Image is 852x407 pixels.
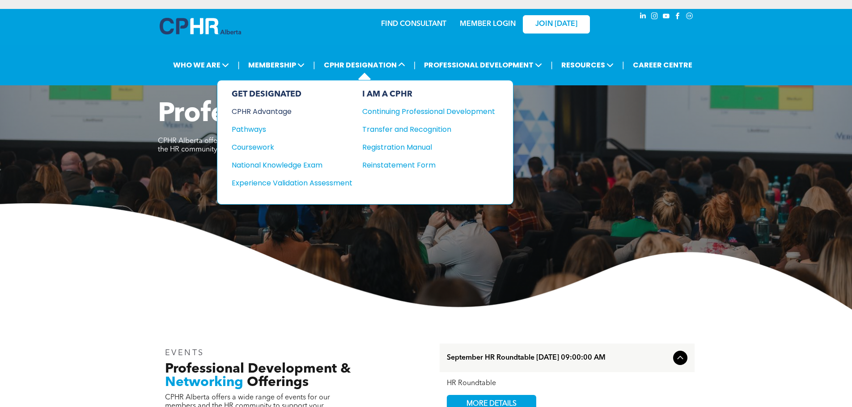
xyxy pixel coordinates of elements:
div: Transfer and Recognition [362,124,482,135]
span: CPHR DESIGNATION [321,57,408,73]
div: GET DESIGNATED [232,89,352,99]
a: National Knowledge Exam [232,159,352,171]
span: EVENTS [165,349,205,357]
a: JOIN [DATE] [523,15,590,34]
a: Registration Manual [362,142,495,153]
a: linkedin [638,11,648,23]
img: A blue and white logo for cp alberta [160,18,241,34]
div: Reinstatement Form [362,159,482,171]
div: National Knowledge Exam [232,159,340,171]
div: Continuing Professional Development [362,106,482,117]
li: | [313,56,315,74]
span: Offerings [247,376,309,389]
a: youtube [661,11,671,23]
span: RESOURCES [559,57,616,73]
a: CPHR Advantage [232,106,352,117]
a: Reinstatement Form [362,159,495,171]
a: facebook [673,11,683,23]
a: Pathways [232,124,352,135]
li: | [622,56,624,74]
li: | [551,56,553,74]
span: September HR Roundtable [DATE] 09:00:00 AM [447,354,670,362]
div: I AM A CPHR [362,89,495,99]
div: CPHR Advantage [232,106,340,117]
div: Experience Validation Assessment [232,177,340,189]
div: Coursework [232,142,340,153]
span: WHO WE ARE [170,57,232,73]
span: Professional Development & [165,362,351,376]
span: Networking [165,376,243,389]
li: | [237,56,240,74]
a: Experience Validation Assessment [232,177,352,189]
a: FIND CONSULTANT [381,21,446,28]
span: CPHR Alberta offers a wide range of events for our members and the HR community to support your p... [158,138,370,153]
div: Registration Manual [362,142,482,153]
a: CAREER CENTRE [630,57,695,73]
span: PROFESSIONAL DEVELOPMENT [421,57,545,73]
span: JOIN [DATE] [535,20,577,29]
li: | [414,56,416,74]
a: Coursework [232,142,352,153]
a: Social network [685,11,695,23]
a: Continuing Professional Development [362,106,495,117]
div: HR Roundtable [447,379,687,388]
a: Transfer and Recognition [362,124,495,135]
a: MEMBER LOGIN [460,21,516,28]
div: Pathways [232,124,340,135]
a: instagram [650,11,660,23]
span: Professional Development [158,101,501,128]
span: MEMBERSHIP [246,57,307,73]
